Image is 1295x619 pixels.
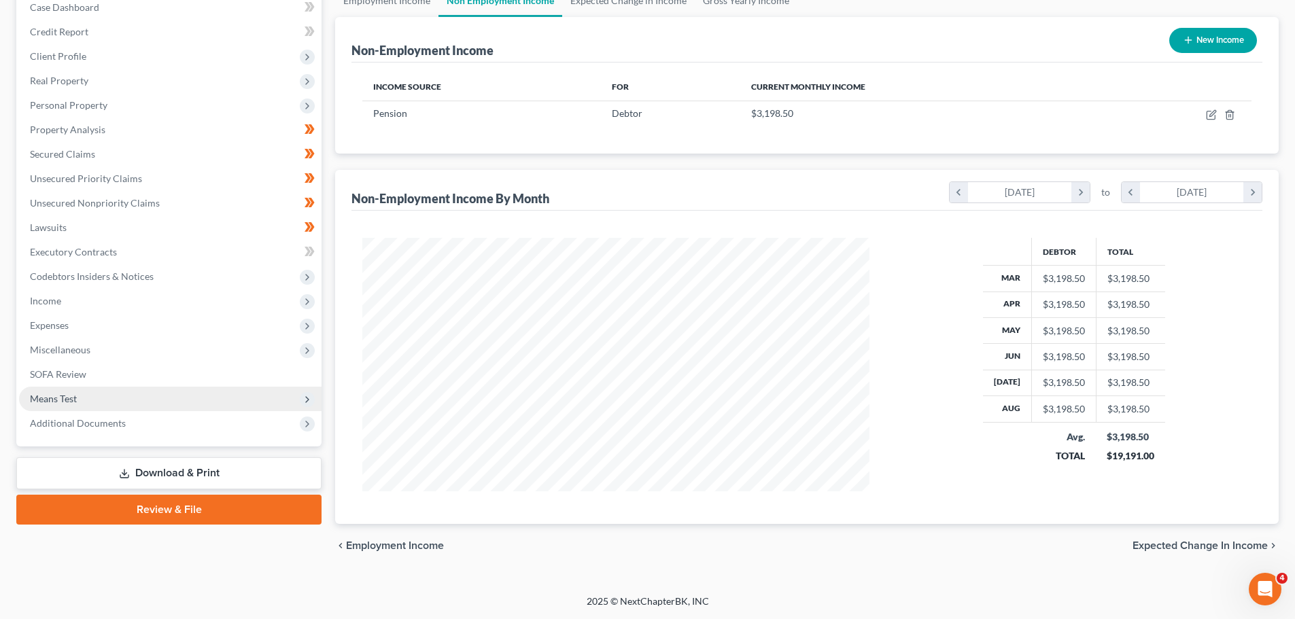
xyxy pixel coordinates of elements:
[1096,238,1165,265] th: Total
[1169,28,1257,53] button: New Income
[346,540,444,551] span: Employment Income
[983,291,1032,317] th: Apr
[1133,540,1268,551] span: Expected Change in Income
[30,173,142,184] span: Unsecured Priority Claims
[1101,185,1110,199] span: to
[30,99,107,111] span: Personal Property
[1122,182,1140,202] i: chevron_left
[1043,350,1085,364] div: $3,198.50
[1249,573,1281,605] iframe: Intercom live chat
[1043,376,1085,389] div: $3,198.50
[1043,402,1085,416] div: $3,198.50
[1043,272,1085,285] div: $3,198.50
[950,182,968,202] i: chevron_left
[30,222,67,233] span: Lawsuits
[1107,449,1154,463] div: $19,191.00
[19,362,322,387] a: SOFA Review
[30,295,61,306] span: Income
[751,107,793,119] span: $3,198.50
[1096,266,1165,291] td: $3,198.50
[983,317,1032,343] th: May
[30,368,86,380] span: SOFA Review
[30,148,95,160] span: Secured Claims
[1031,238,1096,265] th: Debtor
[351,190,549,207] div: Non-Employment Income By Month
[968,182,1072,202] div: [DATE]
[19,166,322,191] a: Unsecured Priority Claims
[983,266,1032,291] th: Mar
[19,240,322,264] a: Executory Contracts
[1133,540,1279,551] button: Expected Change in Income chevron_right
[351,42,494,58] div: Non-Employment Income
[1277,573,1288,584] span: 4
[30,319,69,331] span: Expenses
[1096,291,1165,317] td: $3,198.50
[1043,324,1085,338] div: $3,198.50
[983,344,1032,370] th: Jun
[1268,540,1279,551] i: chevron_right
[1071,182,1090,202] i: chevron_right
[30,270,154,282] span: Codebtors Insiders & Notices
[19,142,322,166] a: Secured Claims
[1096,396,1165,422] td: $3,198.50
[30,1,99,13] span: Case Dashboard
[983,396,1032,422] th: Aug
[30,75,88,86] span: Real Property
[373,82,441,92] span: Income Source
[335,540,444,551] button: chevron_left Employment Income
[30,344,90,355] span: Miscellaneous
[19,118,322,142] a: Property Analysis
[983,370,1032,395] th: [DATE]
[30,26,88,37] span: Credit Report
[30,50,86,62] span: Client Profile
[30,197,160,209] span: Unsecured Nonpriority Claims
[16,495,322,525] a: Review & File
[1107,430,1154,444] div: $3,198.50
[19,191,322,215] a: Unsecured Nonpriority Claims
[260,595,1035,619] div: 2025 © NextChapterBK, INC
[1096,317,1165,343] td: $3,198.50
[1043,298,1085,311] div: $3,198.50
[30,417,126,429] span: Additional Documents
[1140,182,1244,202] div: [DATE]
[1042,430,1085,444] div: Avg.
[751,82,865,92] span: Current Monthly Income
[1096,370,1165,395] td: $3,198.50
[19,20,322,44] a: Credit Report
[1096,344,1165,370] td: $3,198.50
[373,107,407,119] span: Pension
[612,107,642,119] span: Debtor
[1042,449,1085,463] div: TOTAL
[335,540,346,551] i: chevron_left
[30,393,77,404] span: Means Test
[1243,182,1262,202] i: chevron_right
[30,246,117,258] span: Executory Contracts
[16,457,322,489] a: Download & Print
[30,124,105,135] span: Property Analysis
[612,82,629,92] span: For
[19,215,322,240] a: Lawsuits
